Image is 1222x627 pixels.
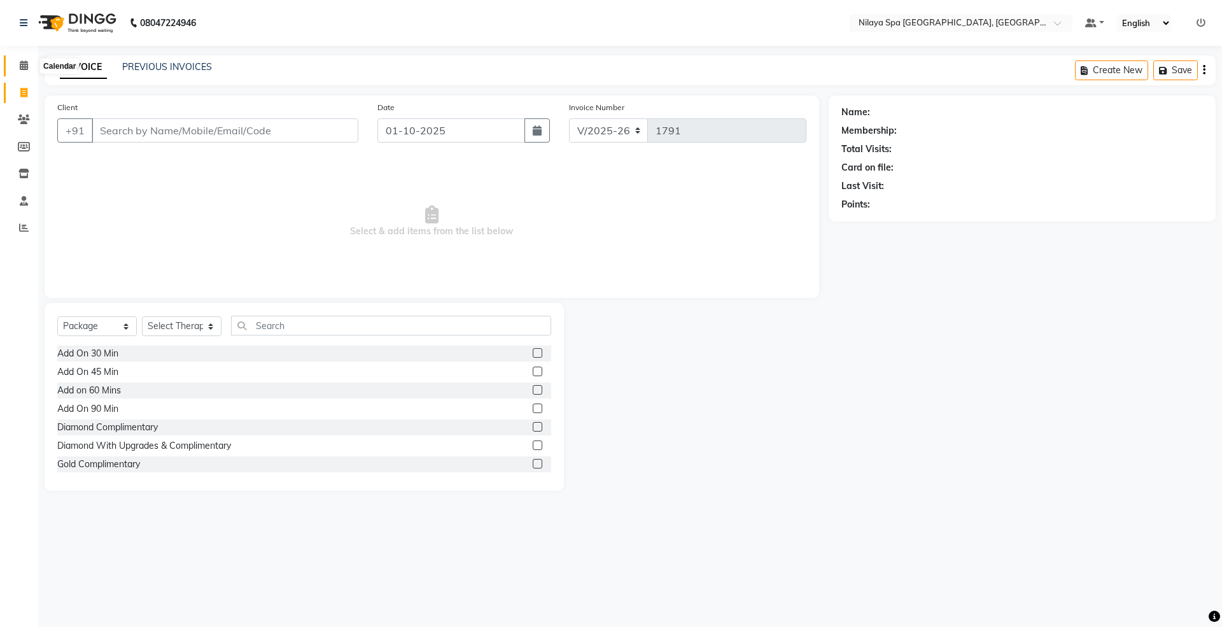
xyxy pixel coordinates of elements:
span: Select & add items from the list below [57,158,806,285]
button: Save [1153,60,1198,80]
a: PREVIOUS INVOICES [122,61,212,73]
div: Diamond With Upgrades & Complimentary [57,439,231,453]
div: Total Visits: [841,143,892,156]
div: Add On 90 Min [57,402,118,416]
div: Gold Complimentary [57,458,140,471]
img: logo [32,5,120,41]
div: Points: [841,198,870,211]
label: Client [57,102,78,113]
button: +91 [57,118,93,143]
div: Calendar [40,59,79,74]
div: Add On 45 Min [57,365,118,379]
input: Search by Name/Mobile/Email/Code [92,118,358,143]
div: Add On 30 Min [57,347,118,360]
div: Name: [841,106,870,119]
div: Last Visit: [841,180,884,193]
div: Add on 60 Mins [57,384,121,397]
div: Membership: [841,124,897,137]
b: 08047224946 [140,5,196,41]
div: Diamond Complimentary [57,421,158,434]
label: Date [377,102,395,113]
div: Card on file: [841,161,894,174]
input: Search [231,316,551,335]
label: Invoice Number [569,102,624,113]
button: Create New [1075,60,1148,80]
